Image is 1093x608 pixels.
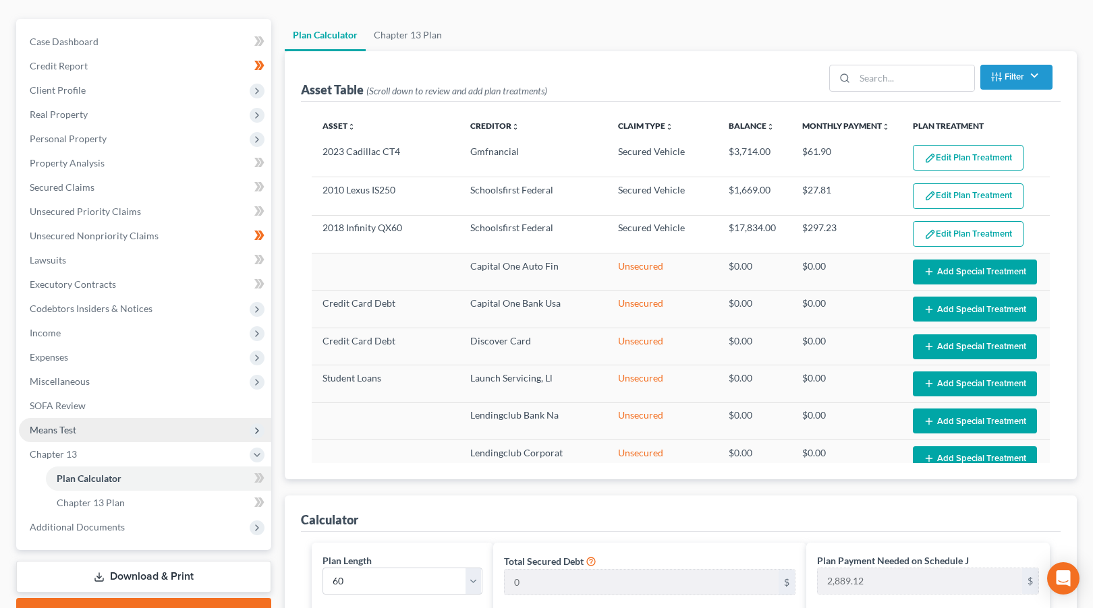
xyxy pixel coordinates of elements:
[505,570,779,595] input: 0.00
[607,402,718,439] td: Unsecured
[459,291,607,328] td: Capital One Bank Usa
[46,466,271,491] a: Plan Calculator
[19,175,271,200] a: Secured Claims
[366,19,450,51] a: Chapter 13 Plan
[312,291,459,328] td: Credit Card Debt
[779,570,795,595] div: $
[366,85,547,96] span: (Scroll down to review and add plan treatments)
[607,177,718,215] td: Secured Vehicle
[791,215,902,253] td: $297.23
[718,402,791,439] td: $0.00
[459,253,607,291] td: Capital One Auto Fin
[791,440,902,477] td: $0.00
[882,123,890,131] i: unfold_more
[30,157,105,169] span: Property Analysis
[30,424,76,435] span: Means Test
[19,54,271,78] a: Credit Report
[30,327,61,338] span: Income
[607,140,718,177] td: Secured Vehicle
[913,446,1037,471] button: Add Special Treatment
[312,140,459,177] td: 2023 Cadillac CT4
[665,123,673,131] i: unfold_more
[913,260,1037,284] button: Add Special Treatment
[791,253,902,291] td: $0.00
[607,365,718,402] td: Unsecured
[902,113,1050,140] th: Plan Treatment
[19,200,271,224] a: Unsecured Priority Claims
[30,521,125,533] span: Additional Documents
[913,145,1024,171] button: Edit Plan Treatment
[718,215,791,253] td: $17,834.00
[459,440,607,477] td: Lendingclub Corporat
[323,121,356,131] a: Assetunfold_more
[301,512,358,528] div: Calculator
[607,440,718,477] td: Unsecured
[30,60,88,71] span: Credit Report
[818,568,1022,594] input: 0.00
[766,123,775,131] i: unfold_more
[19,224,271,248] a: Unsecured Nonpriority Claims
[791,402,902,439] td: $0.00
[323,553,372,568] label: Plan Length
[46,491,271,515] a: Chapter 13 Plan
[459,140,607,177] td: Gmfnancial
[30,230,159,241] span: Unsecured Nonpriority Claims
[30,133,107,144] span: Personal Property
[718,440,791,477] td: $0.00
[913,297,1037,322] button: Add Special Treatment
[459,365,607,402] td: Launch Servicing, Ll
[718,140,791,177] td: $3,714.00
[504,554,584,568] label: Total Secured Debt
[30,375,90,387] span: Miscellaneous
[285,19,366,51] a: Plan Calculator
[607,291,718,328] td: Unsecured
[924,190,936,202] img: edit-pencil-c1479a1de80d8dea1e2430c2f745a3c6a07e9d7aa2eeffe225670001d78357a8.svg
[618,121,673,131] a: Claim Typeunfold_more
[30,84,86,96] span: Client Profile
[791,328,902,365] td: $0.00
[459,177,607,215] td: Schoolsfirst Federal
[19,151,271,175] a: Property Analysis
[1047,562,1080,595] div: Open Intercom Messenger
[913,221,1024,247] button: Edit Plan Treatment
[718,253,791,291] td: $0.00
[729,121,775,131] a: Balanceunfold_more
[30,36,99,47] span: Case Dashboard
[913,334,1037,359] button: Add Special Treatment
[347,123,356,131] i: unfold_more
[791,177,902,215] td: $27.81
[312,215,459,253] td: 2018 Infinity QX60
[459,215,607,253] td: Schoolsfirst Federal
[791,140,902,177] td: $61.90
[1022,568,1038,594] div: $
[30,448,77,460] span: Chapter 13
[30,400,86,411] span: SOFA Review
[607,328,718,365] td: Unsecured
[511,123,520,131] i: unfold_more
[980,65,1053,90] button: Filter
[30,206,141,217] span: Unsecured Priority Claims
[718,328,791,365] td: $0.00
[817,553,969,568] label: Plan Payment Needed on Schedule J
[30,181,94,193] span: Secured Claims
[718,177,791,215] td: $1,669.00
[791,291,902,328] td: $0.00
[470,121,520,131] a: Creditorunfold_more
[459,328,607,365] td: Discover Card
[924,229,936,240] img: edit-pencil-c1479a1de80d8dea1e2430c2f745a3c6a07e9d7aa2eeffe225670001d78357a8.svg
[924,152,936,164] img: edit-pencil-c1479a1de80d8dea1e2430c2f745a3c6a07e9d7aa2eeffe225670001d78357a8.svg
[19,30,271,54] a: Case Dashboard
[855,65,974,91] input: Search...
[19,272,271,297] a: Executory Contracts
[718,365,791,402] td: $0.00
[19,248,271,272] a: Lawsuits
[791,365,902,402] td: $0.00
[312,177,459,215] td: 2010 Lexus IS250
[459,402,607,439] td: Lendingclub Bank Na
[57,497,125,508] span: Chapter 13 Plan
[718,291,791,328] td: $0.00
[312,365,459,402] td: Student Loans
[913,408,1037,433] button: Add Special Treatment
[607,253,718,291] td: Unsecured
[30,303,152,314] span: Codebtors Insiders & Notices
